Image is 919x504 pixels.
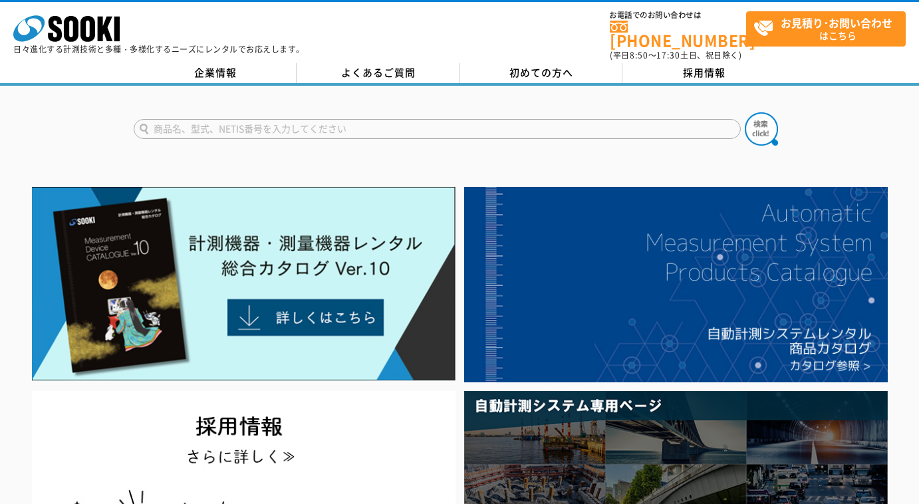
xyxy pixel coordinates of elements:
[630,49,648,61] span: 8:50
[297,63,459,83] a: よくあるご質問
[610,11,746,19] span: お電話でのお問い合わせは
[610,49,741,61] span: (平日 ～ 土日、祝日除く)
[781,15,892,31] strong: お見積り･お問い合わせ
[464,187,888,382] img: 自動計測システムカタログ
[13,45,305,53] p: 日々進化する計測技術と多種・多様化するニーズにレンタルでお応えします。
[134,119,741,139] input: 商品名、型式、NETIS番号を入力してください
[753,12,905,45] span: はこちら
[656,49,680,61] span: 17:30
[134,63,297,83] a: 企業情報
[32,187,456,381] img: Catalog Ver10
[509,65,573,80] span: 初めての方へ
[459,63,622,83] a: 初めての方へ
[746,11,906,47] a: お見積り･お問い合わせはこちら
[745,112,778,146] img: btn_search.png
[610,21,746,48] a: [PHONE_NUMBER]
[622,63,785,83] a: 採用情報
